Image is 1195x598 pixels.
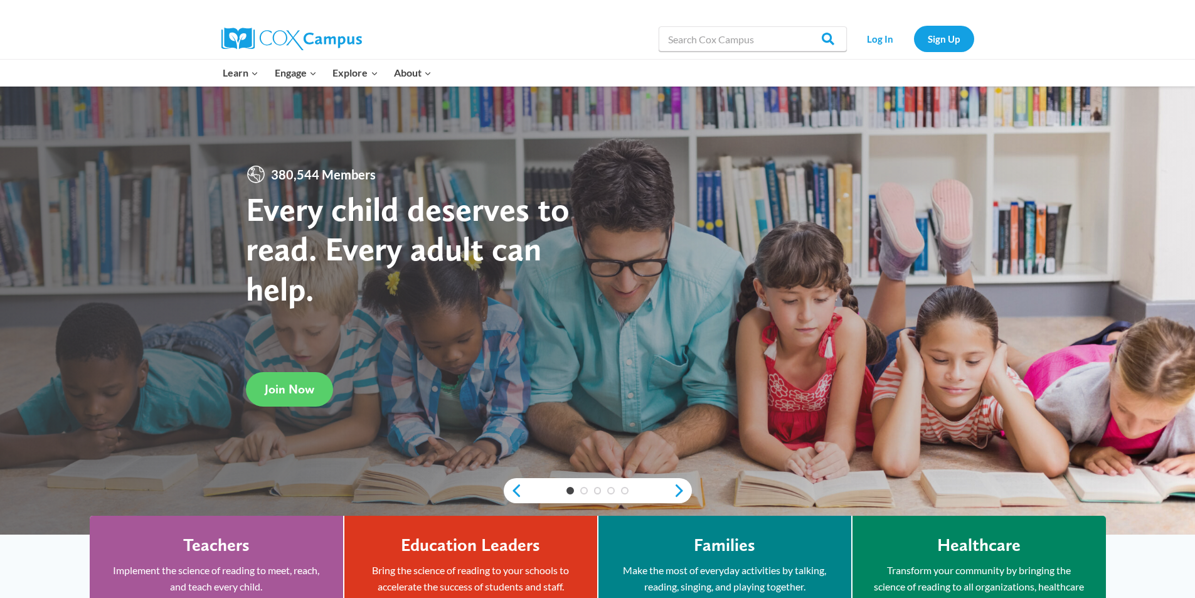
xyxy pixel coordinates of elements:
[332,65,378,81] span: Explore
[109,562,324,594] p: Implement the science of reading to meet, reach, and teach every child.
[659,26,847,51] input: Search Cox Campus
[221,28,362,50] img: Cox Campus
[265,382,314,397] span: Join Now
[183,535,250,556] h4: Teachers
[673,483,692,498] a: next
[246,189,570,309] strong: Every child deserves to read. Every adult can help.
[246,372,333,407] a: Join Now
[694,535,755,556] h4: Families
[566,487,574,494] a: 1
[504,483,523,498] a: previous
[275,65,317,81] span: Engage
[853,26,908,51] a: Log In
[215,60,440,86] nav: Primary Navigation
[621,487,629,494] a: 5
[594,487,602,494] a: 3
[853,26,974,51] nav: Secondary Navigation
[401,535,540,556] h4: Education Leaders
[504,478,692,503] div: content slider buttons
[363,562,578,594] p: Bring the science of reading to your schools to accelerate the success of students and staff.
[580,487,588,494] a: 2
[607,487,615,494] a: 4
[266,164,381,184] span: 380,544 Members
[914,26,974,51] a: Sign Up
[617,562,832,594] p: Make the most of everyday activities by talking, reading, singing, and playing together.
[223,65,258,81] span: Learn
[394,65,432,81] span: About
[937,535,1021,556] h4: Healthcare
